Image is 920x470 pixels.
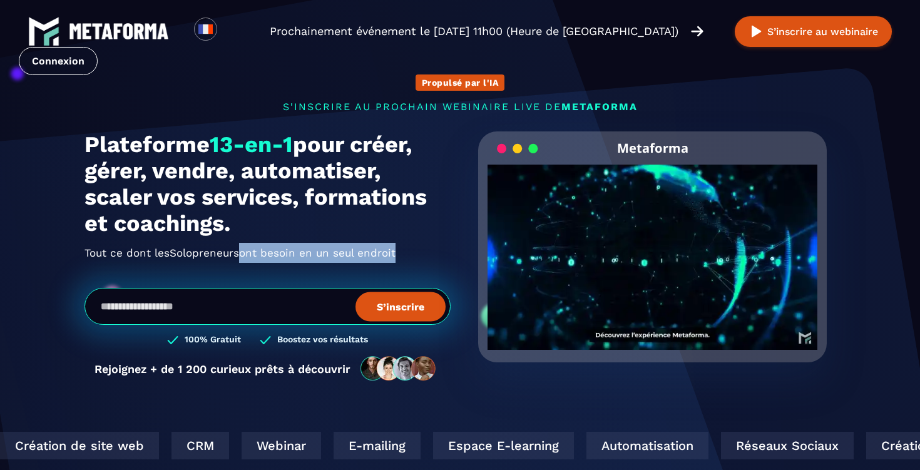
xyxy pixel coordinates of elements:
[69,23,169,39] img: logo
[355,292,446,321] button: S’inscrire
[167,334,178,346] img: checked
[735,16,892,47] button: S’inscrire au webinaire
[710,432,842,459] div: Réseaux Sociaux
[260,334,271,346] img: checked
[277,334,368,346] h3: Boostez vos résultats
[691,24,703,38] img: arrow-right
[198,21,213,37] img: fr
[84,101,836,113] p: s'inscrire au prochain webinaire live de
[28,16,59,47] img: logo
[497,143,538,155] img: loading
[210,131,293,158] span: 13-en-1
[749,24,764,39] img: play
[617,131,688,165] h2: Metaforma
[228,24,237,39] input: Search for option
[84,131,451,237] h1: Plateforme pour créer, gérer, vendre, automatiser, scaler vos services, formations et coachings.
[170,246,235,266] span: Thérapeutes
[95,362,350,375] p: Rejoignez + de 1 200 curieux prêts à découvrir
[19,47,98,75] a: Connexion
[185,334,241,346] h3: 100% Gratuit
[170,235,239,255] span: Solopreneurs
[422,432,563,459] div: Espace E-learning
[561,101,638,113] span: METAFORMA
[575,432,697,459] div: Automatisation
[84,243,451,263] h2: Tout ce dont les ont besoin en un seul endroit
[217,18,248,45] div: Search for option
[160,432,218,459] div: CRM
[270,23,678,40] p: Prochainement événement le [DATE] 11h00 (Heure de [GEOGRAPHIC_DATA])
[357,355,441,382] img: community-people
[322,432,409,459] div: E-mailing
[488,165,817,329] video: Your browser does not support the video tag.
[230,432,310,459] div: Webinar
